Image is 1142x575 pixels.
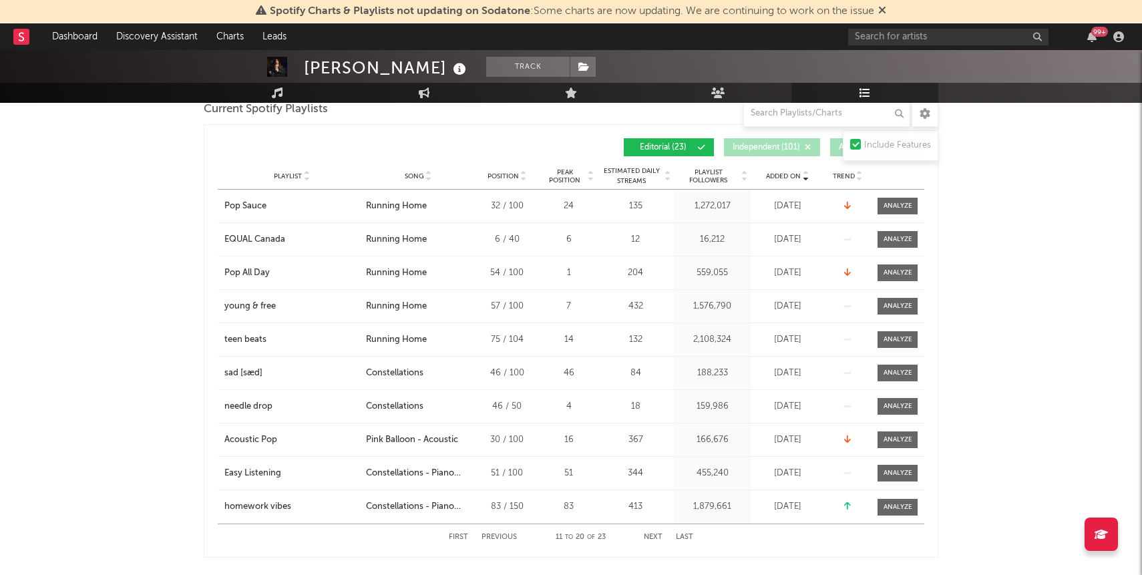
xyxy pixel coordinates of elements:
div: 413 [600,500,671,514]
div: 11 20 23 [544,530,617,546]
div: [DATE] [754,500,821,514]
div: EQUAL Canada [224,233,285,246]
div: Pink Balloon - Acoustic [366,433,458,447]
div: 1,576,790 [677,300,747,313]
span: Current Spotify Playlists [204,102,328,118]
div: [DATE] [754,233,821,246]
button: Algorithmic(520) [830,138,924,156]
div: homework vibes [224,500,291,514]
span: Trend [833,172,855,180]
div: [DATE] [754,333,821,347]
span: of [587,534,595,540]
div: 30 / 100 [477,433,537,447]
span: Song [405,172,424,180]
div: Easy Listening [224,467,281,480]
div: 12 [600,233,671,246]
div: 188,233 [677,367,747,380]
a: Pop All Day [224,266,359,280]
div: 1,272,017 [677,200,747,213]
a: teen beats [224,333,359,347]
div: Running Home [366,333,427,347]
div: 159,986 [677,400,747,413]
a: Charts [207,23,253,50]
a: Acoustic Pop [224,433,359,447]
div: 46 / 50 [477,400,537,413]
span: Dismiss [878,6,886,17]
div: 6 / 40 [477,233,537,246]
div: 2,108,324 [677,333,747,347]
button: Last [676,534,693,541]
a: Discovery Assistant [107,23,207,50]
div: 54 / 100 [477,266,537,280]
div: 14 [544,333,594,347]
div: [PERSON_NAME] [304,57,469,79]
a: needle drop [224,400,359,413]
span: Estimated Daily Streams [600,166,662,186]
div: Running Home [366,300,427,313]
div: 455,240 [677,467,747,480]
div: 204 [600,266,671,280]
div: Include Features [864,138,931,154]
a: sad [sæd] [224,367,359,380]
div: 367 [600,433,671,447]
button: Next [644,534,662,541]
div: [DATE] [754,467,821,480]
a: EQUAL Canada [224,233,359,246]
div: 1 [544,266,594,280]
span: Added On [766,172,801,180]
div: Pop Sauce [224,200,266,213]
span: : Some charts are now updating. We are continuing to work on the issue [270,6,874,17]
a: Dashboard [43,23,107,50]
div: 46 [544,367,594,380]
div: 135 [600,200,671,213]
div: 99 + [1091,27,1108,37]
button: Editorial(23) [624,138,714,156]
span: Independent ( 101 ) [733,144,800,152]
div: Running Home [366,200,427,213]
a: Leads [253,23,296,50]
a: homework vibes [224,500,359,514]
span: Editorial ( 23 ) [632,144,694,152]
input: Search for artists [848,29,1049,45]
div: 166,676 [677,433,747,447]
div: [DATE] [754,300,821,313]
a: young & free [224,300,359,313]
span: to [565,534,573,540]
div: 24 [544,200,594,213]
div: 18 [600,400,671,413]
div: [DATE] [754,367,821,380]
div: teen beats [224,333,266,347]
div: Pop All Day [224,266,270,280]
button: Track [486,57,570,77]
div: sad [sæd] [224,367,262,380]
div: 84 [600,367,671,380]
div: needle drop [224,400,272,413]
div: 51 / 100 [477,467,537,480]
span: Playlist [274,172,302,180]
div: 16 [544,433,594,447]
div: Constellations - Piano Version [366,500,470,514]
div: Running Home [366,266,427,280]
div: 83 [544,500,594,514]
div: young & free [224,300,276,313]
div: 4 [544,400,594,413]
div: Acoustic Pop [224,433,277,447]
div: [DATE] [754,400,821,413]
div: 1,879,661 [677,500,747,514]
div: Constellations [366,400,423,413]
div: 83 / 150 [477,500,537,514]
button: Previous [482,534,517,541]
div: Constellations - Piano Version [366,467,470,480]
div: 559,055 [677,266,747,280]
span: Playlist Followers [677,168,739,184]
span: Spotify Charts & Playlists not updating on Sodatone [270,6,530,17]
div: 75 / 104 [477,333,537,347]
div: 344 [600,467,671,480]
button: 99+ [1087,31,1097,42]
a: Pop Sauce [224,200,359,213]
span: Algorithmic ( 520 ) [839,144,904,152]
div: 57 / 100 [477,300,537,313]
div: 16,212 [677,233,747,246]
span: Peak Position [544,168,586,184]
a: Easy Listening [224,467,359,480]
